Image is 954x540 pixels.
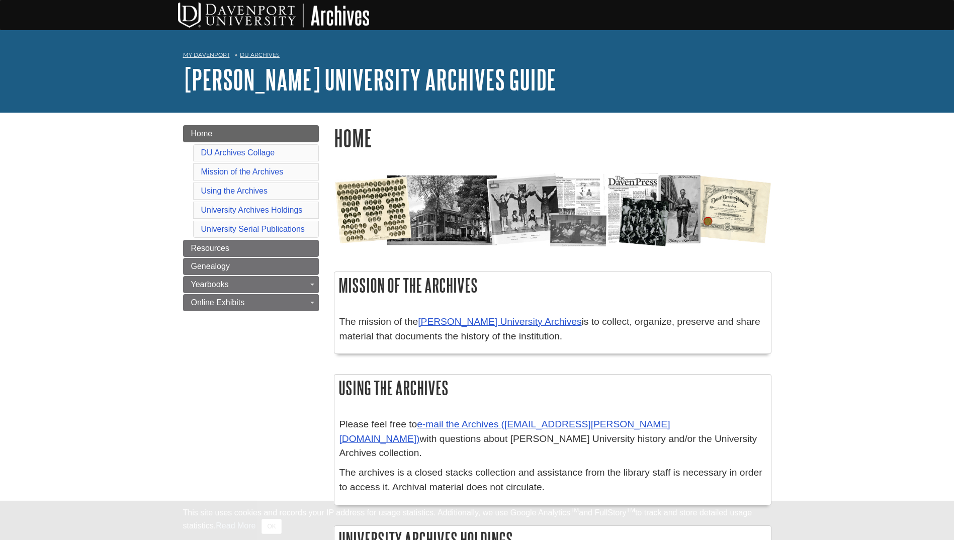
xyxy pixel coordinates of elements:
button: Close [262,519,281,534]
a: e-mail the Archives ([EMAIL_ADDRESS][PERSON_NAME][DOMAIN_NAME]) [339,419,670,444]
a: [PERSON_NAME] University Archives Guide [183,64,556,95]
h1: Home [334,125,771,151]
a: Yearbooks [183,276,319,293]
a: Online Exhibits [183,294,319,311]
a: [PERSON_NAME] University Archives [418,316,581,327]
span: Home [191,129,213,138]
nav: breadcrumb [183,48,771,64]
span: Genealogy [191,262,230,271]
img: Archives Collage [334,173,771,247]
img: DU Archives [178,3,369,28]
p: Please feel free to with questions about [PERSON_NAME] University history and/or the University A... [339,417,766,461]
a: Home [183,125,319,142]
h2: Mission of the Archives [334,272,771,299]
a: Using the Archives [201,187,268,195]
a: University Serial Publications [201,225,305,233]
a: DU Archives [240,51,280,58]
a: My Davenport [183,51,230,59]
a: Genealogy [183,258,319,275]
span: Online Exhibits [191,298,245,307]
div: Guide Page Menu [183,125,319,311]
span: Yearbooks [191,280,229,289]
h2: Using the Archives [334,375,771,401]
p: The mission of the is to collect, organize, preserve and share material that documents the histor... [339,315,766,344]
span: Resources [191,244,229,252]
a: Resources [183,240,319,257]
a: University Archives Holdings [201,206,303,214]
a: DU Archives Collage [201,148,275,157]
p: The archives is a closed stacks collection and assistance from the library staff is necessary in ... [339,466,766,495]
a: Mission of the Archives [201,167,284,176]
div: This site uses cookies and records your IP address for usage statistics. Additionally, we use Goo... [183,507,771,534]
a: Read More [216,521,255,530]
